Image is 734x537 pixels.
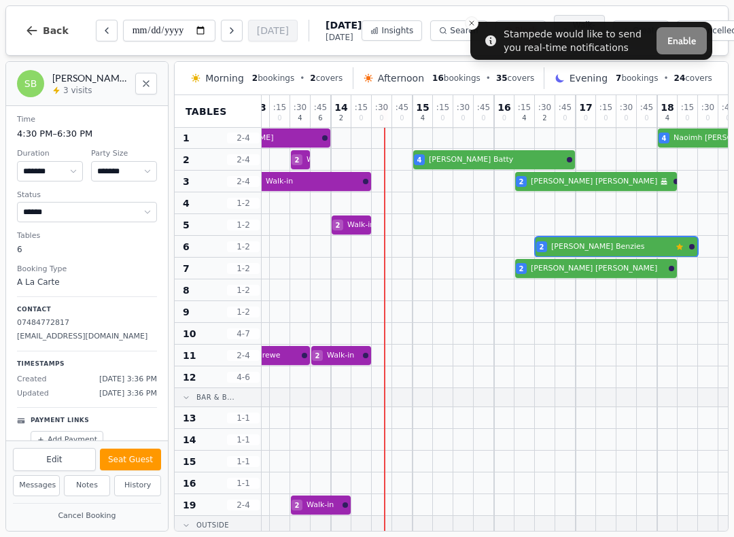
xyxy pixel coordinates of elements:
[17,114,157,126] dt: Time
[13,475,60,496] button: Messages
[52,71,127,85] h2: [PERSON_NAME] Benzies
[99,374,157,385] span: [DATE] 3:36 PM
[227,413,260,423] span: 1 - 1
[63,85,92,96] span: 3 visits
[227,478,260,489] span: 1 - 1
[542,115,546,122] span: 2
[17,70,44,97] div: SB
[227,133,260,143] span: 2 - 4
[114,475,161,496] button: History
[334,103,347,112] span: 14
[396,103,408,111] span: : 45
[17,190,157,201] dt: Status
[450,25,478,36] span: Search
[336,220,340,230] span: 2
[378,71,424,85] span: Afternoon
[183,305,190,319] span: 9
[518,103,531,111] span: : 15
[183,327,196,341] span: 10
[432,73,480,84] span: bookings
[248,20,298,41] button: [DATE]
[310,73,343,84] span: covers
[661,103,674,112] span: 18
[227,263,260,274] span: 1 - 2
[227,285,260,296] span: 1 - 2
[327,350,360,362] span: Walk-in
[579,103,592,112] span: 17
[17,374,47,385] span: Created
[314,103,327,111] span: : 45
[183,283,190,297] span: 8
[362,20,422,41] button: Insights
[183,240,190,254] span: 6
[604,115,608,122] span: 0
[183,477,196,490] span: 16
[273,103,286,111] span: : 15
[183,370,196,384] span: 12
[551,241,673,253] span: [PERSON_NAME] Benzies
[674,73,686,83] span: 24
[416,103,429,112] span: 15
[421,115,425,122] span: 4
[227,154,260,165] span: 2 - 4
[227,434,260,445] span: 1 - 1
[227,198,260,209] span: 1 - 2
[17,264,157,275] dt: Booking Type
[481,115,485,122] span: 0
[318,115,322,122] span: 6
[252,73,258,83] span: 2
[221,20,243,41] button: Next day
[430,20,487,41] button: Search
[502,115,506,122] span: 0
[417,155,422,165] span: 4
[266,176,360,188] span: Walk-in
[559,103,572,111] span: : 45
[461,115,465,122] span: 0
[294,103,307,111] span: : 30
[295,155,300,165] span: 2
[570,71,608,85] span: Evening
[432,73,444,83] span: 16
[186,105,227,118] span: Tables
[183,175,190,188] span: 3
[616,73,658,84] span: bookings
[13,508,161,525] button: Cancel Booking
[183,153,190,167] span: 2
[429,154,564,166] span: [PERSON_NAME] Batty
[183,498,196,512] span: 19
[196,520,229,530] span: Outside
[17,243,157,256] dd: 6
[183,262,190,275] span: 7
[496,73,534,84] span: covers
[538,103,551,111] span: : 30
[183,411,196,425] span: 13
[31,416,89,426] p: Payment Links
[183,433,196,447] span: 14
[99,388,157,400] span: [DATE] 3:36 PM
[227,328,260,339] span: 4 - 7
[379,115,383,122] span: 0
[616,73,621,83] span: 7
[640,103,653,111] span: : 45
[486,73,491,84] span: •
[504,27,651,54] div: Stampede would like to send you real-time notifications
[620,103,633,111] span: : 30
[381,25,413,36] span: Insights
[196,392,234,402] span: Bar & B...
[307,154,334,166] span: Walk-in
[726,115,730,122] span: 0
[465,16,478,30] button: Close toast
[347,220,374,231] span: Walk-in
[519,264,524,274] span: 2
[17,388,49,400] span: Updated
[17,230,157,242] dt: Tables
[17,305,157,315] p: Contact
[674,73,712,84] span: covers
[43,26,69,35] span: Back
[662,133,667,143] span: 4
[315,351,320,361] span: 2
[701,103,714,111] span: : 30
[295,500,300,510] span: 2
[436,103,449,111] span: : 15
[355,103,368,111] span: : 15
